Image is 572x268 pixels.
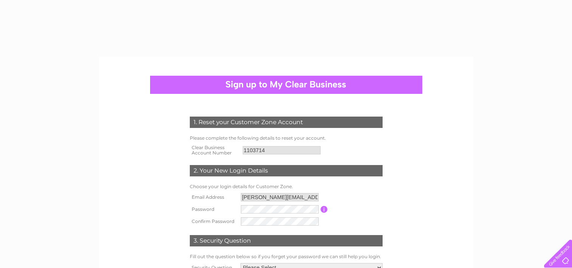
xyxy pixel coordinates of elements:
div: 3. Security Question [190,235,383,246]
div: 1. Reset your Customer Zone Account [190,117,383,128]
th: Clear Business Account Number [188,143,241,158]
th: Email Address [188,191,239,203]
td: Choose your login details for Customer Zone. [188,182,384,191]
th: Password [188,203,239,215]
input: Information [321,206,328,213]
td: Fill out the question below so if you forget your password we can still help you login. [188,252,384,261]
td: Please complete the following details to reset your account. [188,134,384,143]
th: Confirm Password [188,215,239,227]
div: 2. Your New Login Details [190,165,383,176]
